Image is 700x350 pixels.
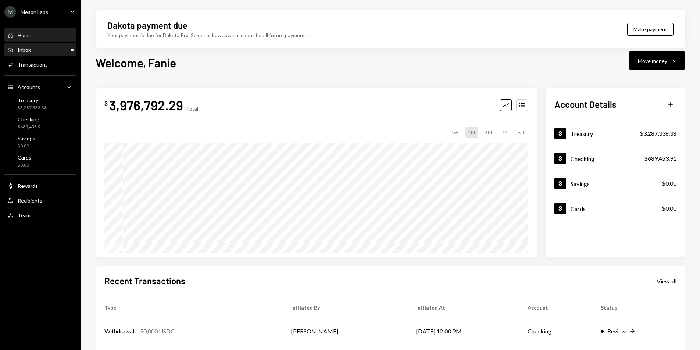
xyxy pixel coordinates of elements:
[640,129,676,138] div: $3,287,338.38
[18,162,31,168] div: $0.00
[657,278,676,285] div: View all
[515,127,528,138] div: ALL
[629,51,685,70] button: Move money
[546,146,685,171] a: Checking$689,453.91
[282,296,407,319] th: Initiated By
[4,152,76,170] a: Cards$0.00
[4,43,76,56] a: Inbox
[644,154,676,163] div: $689,453.91
[107,19,187,31] div: Dakota payment due
[18,105,47,111] div: $3,287,338.38
[18,47,31,53] div: Inbox
[4,6,16,18] div: M
[607,327,626,336] div: Review
[18,84,40,90] div: Accounts
[18,197,42,204] div: Recipients
[4,208,76,222] a: Team
[519,296,592,319] th: Account
[554,98,617,110] h2: Account Details
[499,127,510,138] div: 1Y
[592,296,685,319] th: Status
[18,116,43,122] div: Checking
[4,194,76,207] a: Recipients
[107,31,309,39] div: Your payment is due for Dakota Pro. Select a drawdown account for all future payments.
[18,135,35,142] div: Savings
[18,124,43,130] div: $689,453.91
[18,143,35,149] div: $0.00
[407,296,519,319] th: Initiated At
[571,130,593,137] div: Treasury
[546,171,685,196] a: Savings$0.00
[662,204,676,213] div: $0.00
[109,97,183,113] div: 3,976,792.29
[104,327,134,336] div: Withdrawal
[571,205,586,212] div: Cards
[18,32,31,38] div: Home
[96,296,282,319] th: Type
[104,100,108,107] div: $
[482,127,495,138] div: 3M
[546,196,685,221] a: Cards$0.00
[662,179,676,188] div: $0.00
[657,277,676,285] a: View all
[18,154,31,161] div: Cards
[21,9,48,15] div: Meson Labs
[4,58,76,71] a: Transactions
[407,319,519,343] td: [DATE] 12:00 PM
[18,212,31,218] div: Team
[96,55,176,70] h1: Welcome, Fanie
[18,97,47,103] div: Treasury
[186,106,198,112] div: Total
[4,28,76,42] a: Home
[140,327,175,336] div: 50,000 USDC
[465,127,478,138] div: 1M
[104,275,185,287] h2: Recent Transactions
[4,179,76,192] a: Rewards
[519,319,592,343] td: Checking
[571,155,594,162] div: Checking
[571,180,590,187] div: Savings
[627,23,674,36] button: Make payment
[18,183,38,189] div: Rewards
[4,133,76,151] a: Savings$0.00
[638,57,667,65] div: Move money
[4,95,76,113] a: Treasury$3,287,338.38
[4,114,76,132] a: Checking$689,453.91
[282,319,407,343] td: [PERSON_NAME]
[4,80,76,93] a: Accounts
[448,127,461,138] div: 1W
[546,121,685,146] a: Treasury$3,287,338.38
[18,61,48,68] div: Transactions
